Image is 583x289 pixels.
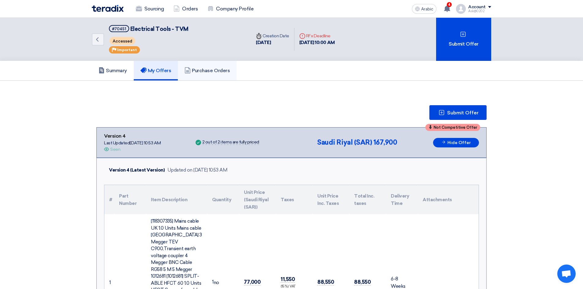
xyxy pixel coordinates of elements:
font: Quantity [212,197,231,202]
div: Open chat [557,265,576,283]
font: Last Updated [104,140,130,146]
font: Summary [106,68,127,73]
font: 1 [109,280,111,285]
font: RFx Deadline [306,33,331,39]
font: 167,900 [373,138,397,146]
font: Unit Price Inc. Taxes [317,193,339,206]
font: Account [468,4,486,9]
font: no [214,280,219,285]
font: Orders [182,6,198,12]
font: Part Number [119,193,136,206]
font: Important [117,48,137,52]
font: Version 4 (Latest Version) [109,167,165,173]
font: 88,550 [354,279,371,285]
button: Arabic [412,4,436,14]
font: Total Inc. taxes [354,193,374,206]
img: Teradix logo [92,5,124,12]
font: Ask@0202 [468,9,484,13]
font: Submit Offer [449,41,478,47]
button: Hide Offer [433,138,479,147]
font: 77,000 [244,279,260,285]
font: (15%) VAT [281,284,296,288]
font: Hide Offer [447,140,471,145]
font: Delivery Time [391,193,409,206]
font: Not Competitive Offer [434,125,477,130]
font: Unit Price (Saudi Riyal (SAR)) [244,190,268,210]
font: [DATE] 10:53 AM [130,140,161,146]
a: Sourcing [131,2,169,16]
font: [DATE] [256,40,271,45]
a: Summary [92,61,134,80]
font: 2 out of 2 items are fully priced [202,139,259,145]
font: 6-8 Weeks [391,276,405,289]
font: Saudi Riyal (SAR) [317,138,372,146]
button: Submit Offer [429,105,487,120]
font: 4 [448,2,451,7]
font: Seen [110,147,120,152]
font: [DATE] 10:00 AM [299,40,335,45]
font: Version 4 [104,133,126,139]
font: Item Description [151,197,187,202]
font: Electrical Tools - TVM [130,26,189,32]
font: Arabic [421,6,433,12]
font: Attachments [423,197,452,202]
font: Submit Offer [447,110,479,116]
font: Taxes [281,197,294,202]
font: Creation Date [263,33,289,39]
a: Orders [169,2,203,16]
font: Purchase Orders [192,68,230,73]
a: Purchase Orders [178,61,237,80]
font: Updated on [DATE] 10:53 AM [167,167,227,173]
font: 88,550 [317,279,334,285]
font: My Offers [148,68,171,73]
font: Accessed [113,39,132,43]
font: Company Profile [216,6,253,12]
img: profile_test.png [456,4,466,14]
font: # [109,197,112,202]
font: #70451 [112,27,126,31]
a: My Offers [134,61,178,80]
h5: Electrical Tools - TVM [109,25,189,33]
font: Sourcing [144,6,164,12]
font: 1 [212,279,214,285]
font: 11,550 [281,276,295,282]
